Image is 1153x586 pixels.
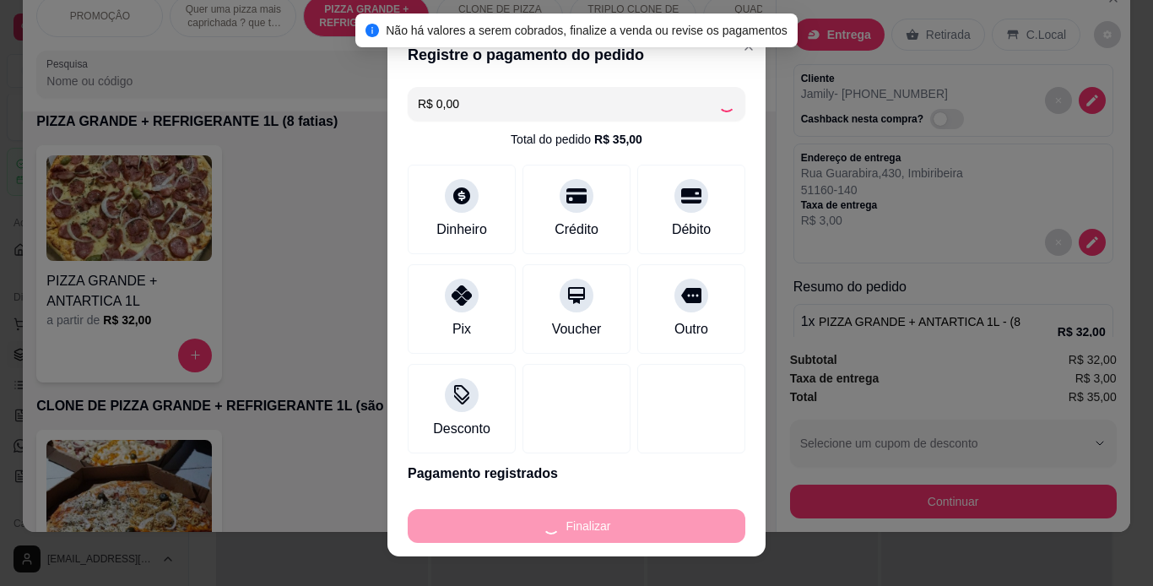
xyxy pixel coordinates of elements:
div: Dinheiro [436,220,487,240]
div: Outro [674,319,708,339]
input: Ex.: hambúrguer de cordeiro [418,87,718,121]
div: Total do pedido [511,131,642,148]
p: Pagamento registrados [408,464,745,484]
div: Pix [452,319,471,339]
div: Voucher [552,319,602,339]
span: info-circle [365,24,379,37]
div: Crédito [555,220,598,240]
div: Débito [672,220,711,240]
div: R$ 35,00 [594,131,642,148]
span: Não há valores a serem cobrados, finalize a venda ou revise os pagamentos [386,24,788,37]
div: Desconto [433,419,490,439]
header: Registre o pagamento do pedido [387,30,766,80]
div: Loading [718,95,735,112]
